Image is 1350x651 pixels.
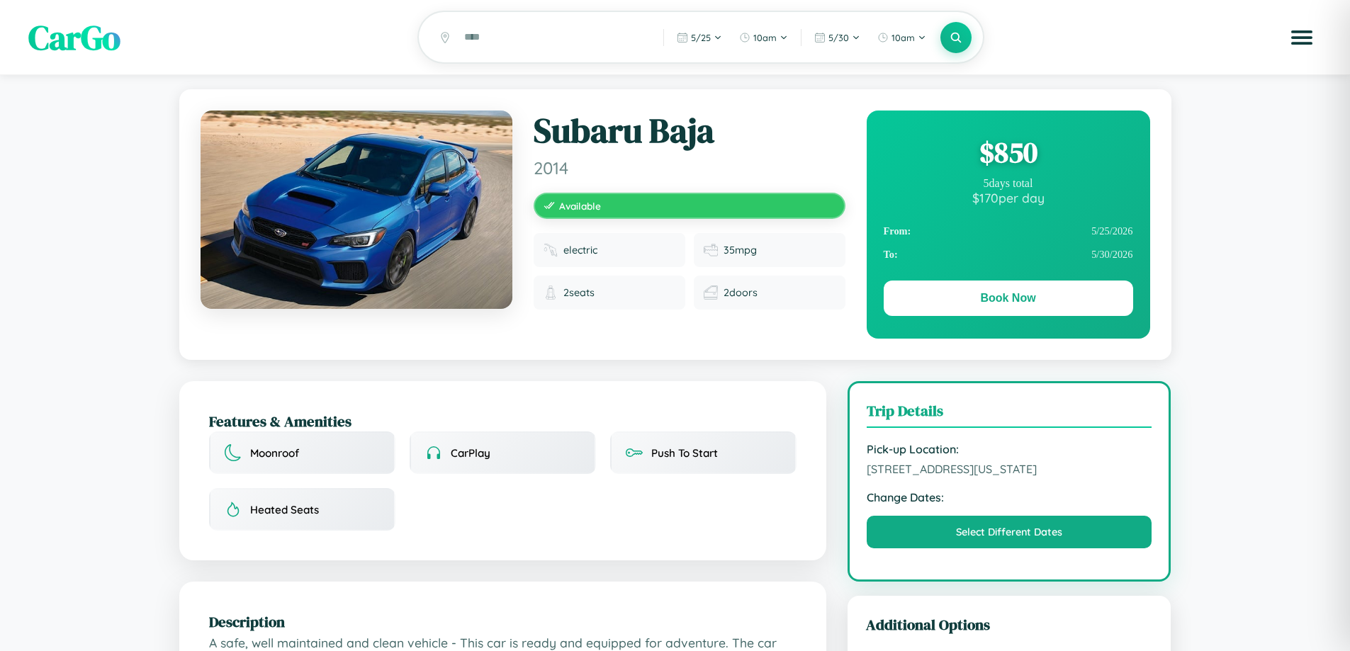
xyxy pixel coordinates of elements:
img: Seats [544,285,558,300]
span: 5 / 30 [828,32,849,43]
div: 5 days total [884,177,1133,190]
span: [STREET_ADDRESS][US_STATE] [867,462,1152,476]
h2: Description [209,611,797,632]
div: $ 850 [884,133,1133,171]
button: Open menu [1282,18,1322,57]
h1: Subaru Baja [534,111,845,152]
img: Subaru Baja 2014 [201,111,512,309]
button: Book Now [884,281,1133,316]
button: 5/25 [670,26,729,49]
img: Fuel efficiency [704,243,718,257]
span: Push To Start [651,446,718,460]
div: $ 170 per day [884,190,1133,205]
button: 5/30 [807,26,867,49]
strong: Pick-up Location: [867,442,1152,456]
h2: Features & Amenities [209,411,797,431]
button: 10am [732,26,795,49]
img: Doors [704,285,718,300]
span: 35 mpg [724,244,757,256]
span: CarGo [28,14,120,61]
img: Fuel type [544,243,558,257]
button: 10am [870,26,933,49]
span: 10am [891,32,915,43]
button: Select Different Dates [867,516,1152,548]
strong: From: [884,225,911,237]
span: Heated Seats [250,503,319,516]
span: 5 / 25 [691,32,711,43]
span: 2014 [534,157,845,179]
span: 2 seats [563,286,595,299]
span: Moonroof [250,446,299,460]
span: CarPlay [451,446,490,460]
strong: Change Dates: [867,490,1152,504]
h3: Trip Details [867,400,1152,428]
span: Available [559,200,601,212]
span: 2 doors [724,286,758,299]
span: 10am [753,32,777,43]
div: 5 / 25 / 2026 [884,220,1133,243]
div: 5 / 30 / 2026 [884,243,1133,266]
h3: Additional Options [866,614,1153,635]
span: electric [563,244,597,256]
strong: To: [884,249,898,261]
